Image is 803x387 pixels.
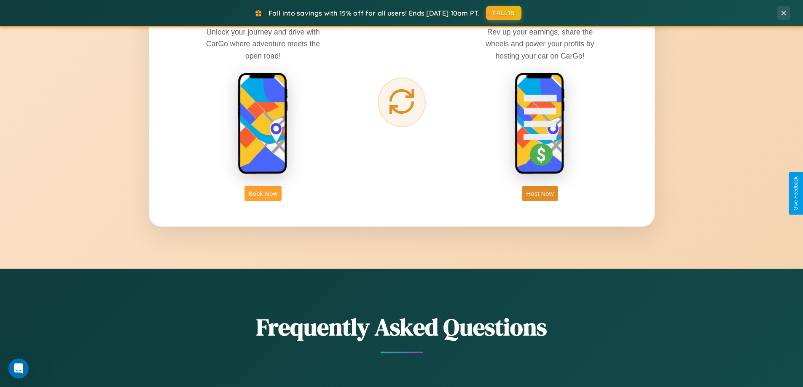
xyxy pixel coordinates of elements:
button: FALL15 [486,6,521,20]
img: host phone [515,72,565,175]
div: Give Feedback [793,176,799,211]
button: Host Now [522,186,558,201]
h2: Frequently Asked Questions [149,311,655,343]
iframe: Intercom live chat [8,358,29,379]
button: Book Now [244,186,282,201]
span: Fall into savings with 15% off for all users! Ends [DATE] 10am PT. [269,9,480,17]
p: Rev up your earnings, share the wheels and power your profits by hosting your car on CarGo! [477,26,603,61]
p: Unlock your journey and drive with CarGo where adventure meets the open road! [200,26,326,61]
img: rent phone [238,72,288,175]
